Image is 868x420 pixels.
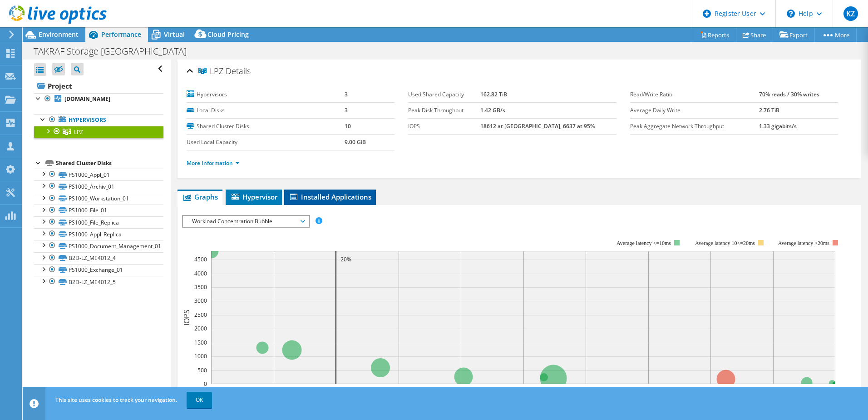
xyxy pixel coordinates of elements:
[187,90,345,99] label: Hypervisors
[74,128,83,136] span: LPZ
[787,10,795,18] svg: \n
[616,240,671,246] tspan: Average latency <=10ms
[34,252,163,264] a: B2D-LZ_ME4012_4
[182,310,192,325] text: IOPS
[345,106,348,114] b: 3
[194,352,207,360] text: 1000
[759,122,797,130] b: 1.33 gigabits/s
[34,169,163,180] a: PS1000_Appl_01
[194,297,207,305] text: 3000
[773,28,815,42] a: Export
[340,255,351,263] text: 20%
[34,228,163,240] a: PS1000_Appl_Replica
[34,205,163,216] a: PS1000_File_01
[164,30,185,39] span: Virtual
[695,240,755,246] tspan: Average latency 10<=20ms
[630,90,759,99] label: Read/Write Ratio
[230,192,277,201] span: Hypervisor
[34,276,163,288] a: B2D-LZ_ME4012_5
[408,122,480,131] label: IOPS
[187,159,240,167] a: More Information
[187,106,345,115] label: Local Disks
[345,90,348,98] b: 3
[630,106,759,115] label: Average Daily Write
[778,240,829,246] text: Average latency >20ms
[194,339,207,346] text: 1500
[759,106,779,114] b: 2.76 TiB
[480,90,507,98] b: 162.82 TiB
[226,65,251,76] span: Details
[34,114,163,126] a: Hypervisors
[693,28,736,42] a: Reports
[34,79,163,93] a: Project
[194,270,207,277] text: 4000
[101,30,141,39] span: Performance
[814,28,857,42] a: More
[187,122,345,131] label: Shared Cluster Disks
[34,126,163,138] a: LPZ
[204,380,207,388] text: 0
[198,67,223,76] span: LPZ
[34,240,163,252] a: PS1000_Document_Management_01
[182,192,218,201] span: Graphs
[55,396,177,404] span: This site uses cookies to track your navigation.
[34,93,163,105] a: [DOMAIN_NAME]
[194,325,207,332] text: 2000
[187,138,345,147] label: Used Local Capacity
[630,122,759,131] label: Peak Aggregate Network Throughput
[30,46,201,56] h1: TAKRAF Storage [GEOGRAPHIC_DATA]
[34,216,163,228] a: PS1000_File_Replica
[408,106,480,115] label: Peak Disk Throughput
[39,30,79,39] span: Environment
[289,192,371,201] span: Installed Applications
[34,193,163,205] a: PS1000_Workstation_01
[194,311,207,319] text: 2500
[345,122,351,130] b: 10
[194,255,207,263] text: 4500
[843,6,858,21] span: KZ
[56,158,163,169] div: Shared Cluster Disks
[197,366,207,374] text: 500
[64,95,110,103] b: [DOMAIN_NAME]
[34,180,163,192] a: PS1000_Archiv_01
[480,122,595,130] b: 18612 at [GEOGRAPHIC_DATA], 6637 at 95%
[187,216,304,227] span: Workload Concentration Bubble
[408,90,480,99] label: Used Shared Capacity
[345,138,366,146] b: 9.00 GiB
[759,90,819,98] b: 70% reads / 30% writes
[34,264,163,276] a: PS1000_Exchange_01
[207,30,249,39] span: Cloud Pricing
[736,28,773,42] a: Share
[187,392,212,408] a: OK
[480,106,505,114] b: 1.42 GB/s
[194,283,207,291] text: 3500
